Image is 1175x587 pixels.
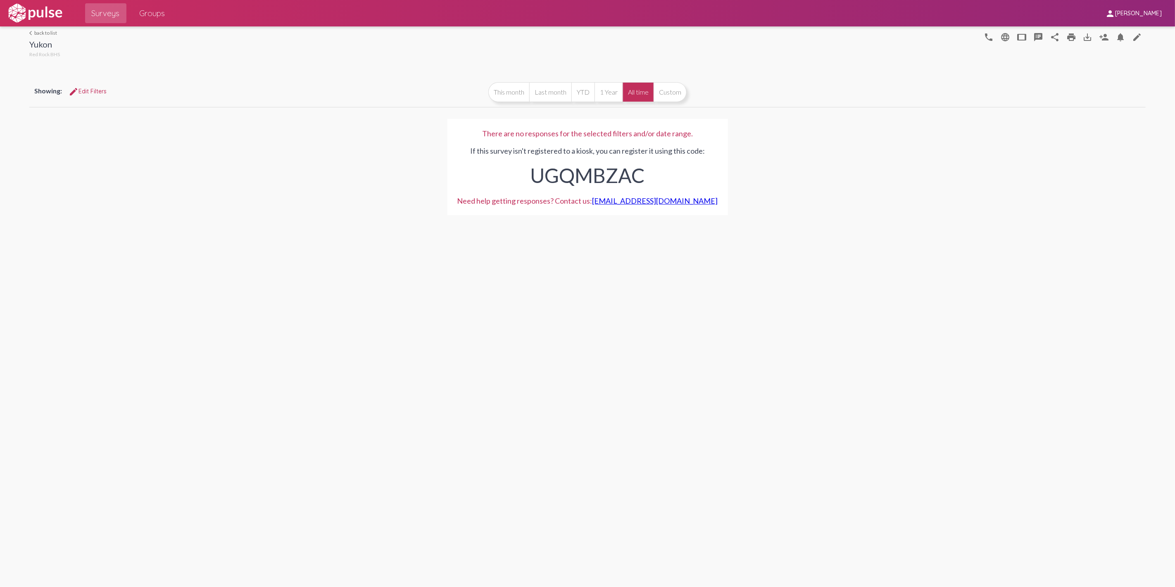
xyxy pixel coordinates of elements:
span: Groups [140,6,165,21]
a: [EMAIL_ADDRESS][DOMAIN_NAME] [592,196,718,205]
mat-icon: Person [1099,32,1109,42]
span: [PERSON_NAME] [1115,10,1162,17]
mat-icon: arrow_back_ios [29,31,34,36]
img: white-logo.svg [7,3,64,24]
mat-icon: Bell [1116,32,1126,42]
mat-icon: Edit Filters [69,87,78,97]
mat-icon: tablet [1017,32,1027,42]
button: All time [623,82,654,102]
button: language [980,29,997,45]
button: Custom [654,82,687,102]
button: 1 Year [595,82,623,102]
button: Share [1047,29,1063,45]
button: Bell [1113,29,1129,45]
div: UGQMBZAC [457,155,718,191]
div: Yukon [29,39,60,51]
span: Edit Filters [69,88,107,95]
button: Download [1080,29,1096,45]
a: back to list [29,30,60,36]
a: edit [1129,29,1146,45]
button: YTD [571,82,595,102]
button: This month [488,82,529,102]
mat-icon: Download [1083,32,1093,42]
button: [PERSON_NAME] [1099,5,1168,21]
mat-icon: language [1000,32,1010,42]
mat-icon: language [984,32,994,42]
mat-icon: print [1066,32,1076,42]
button: Person [1096,29,1113,45]
div: If this survey isn't registered to a kiosk, you can register it using this code: [457,138,718,191]
a: Groups [133,3,172,23]
mat-icon: edit [1132,32,1142,42]
span: Showing: [34,87,62,95]
span: Surveys [92,6,120,21]
mat-icon: person [1105,9,1115,19]
div: Need help getting responses? Contact us: [457,196,718,205]
a: Surveys [85,3,126,23]
span: Red Rock BHS [29,51,60,57]
div: There are no responses for the selected filters and/or date range. [457,129,718,138]
button: Edit FiltersEdit Filters [62,84,113,99]
mat-icon: Share [1050,32,1060,42]
mat-icon: speaker_notes [1033,32,1043,42]
button: language [997,29,1013,45]
button: Last month [529,82,571,102]
a: print [1063,29,1080,45]
button: speaker_notes [1030,29,1047,45]
button: tablet [1013,29,1030,45]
